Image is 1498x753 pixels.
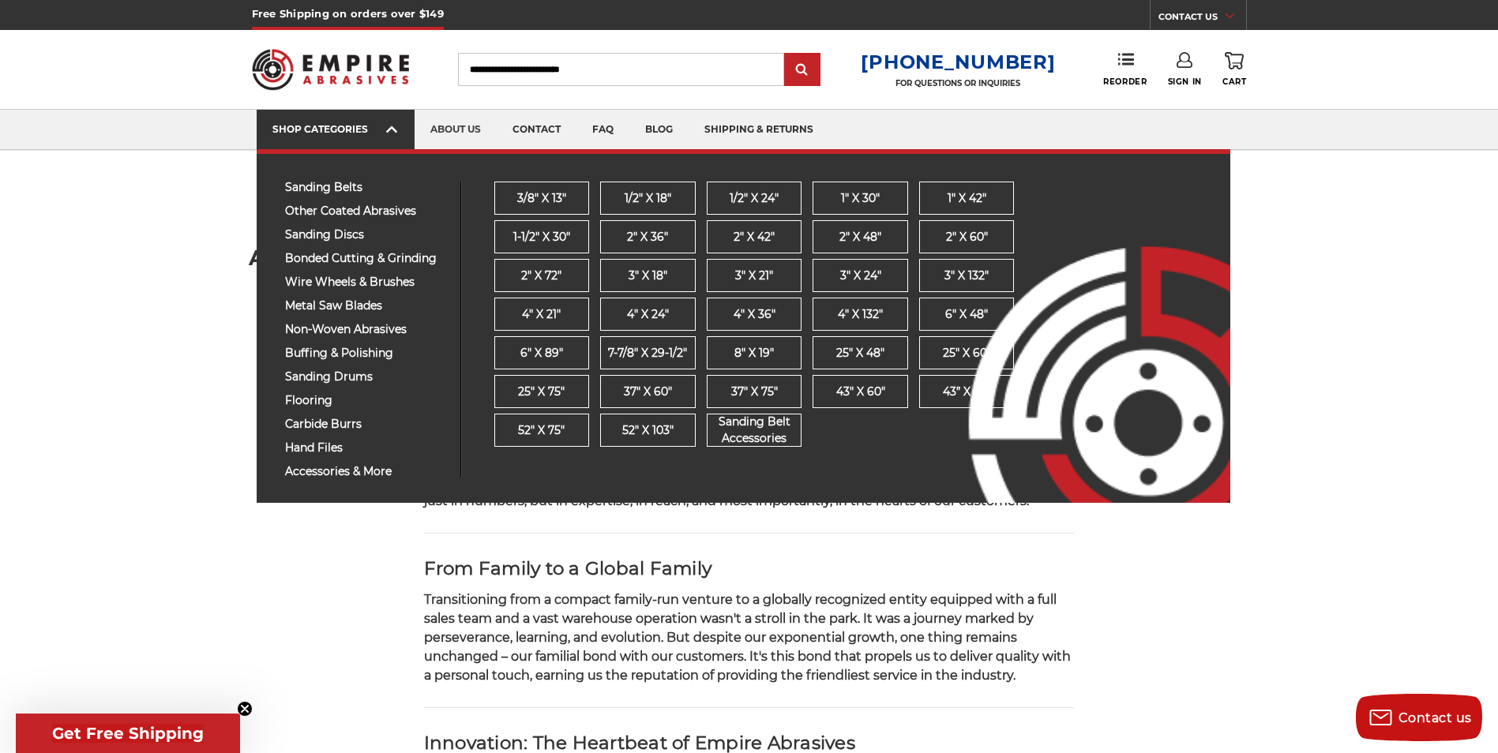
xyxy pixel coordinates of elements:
[1222,52,1246,87] a: Cart
[522,306,561,323] span: 4" x 21"
[731,384,778,400] span: 37" x 75"
[730,190,779,207] span: 1/2" x 24"
[627,229,668,245] span: 2" x 36"
[608,345,687,362] span: 7-7/8" x 29-1/2"
[285,253,449,264] span: bonded cutting & grinding
[16,714,240,753] div: Get Free ShippingClose teaser
[249,247,1249,268] h1: About Us
[285,347,449,359] span: buffing & polishing
[861,78,1055,88] p: FOR QUESTIONS OR INQUIRIES
[285,442,449,454] span: hand files
[424,592,1071,683] span: Transitioning from a compact family-run venture to a globally recognized entity equipped with a f...
[424,557,712,579] strong: From Family to a Global Family
[787,54,818,86] input: Submit
[285,205,449,217] span: other coated abrasives
[415,110,497,150] a: about us
[734,229,775,245] span: 2" x 42"
[735,268,773,284] span: 3" x 21"
[629,110,689,150] a: blog
[285,466,449,478] span: accessories & more
[624,384,672,400] span: 37" x 60"
[912,154,1230,503] img: Empire Abrasives Logo Image
[272,123,399,135] div: SHOP CATEGORIES
[836,345,884,362] span: 25" x 48"
[838,306,883,323] span: 4" x 132"
[1168,77,1202,87] span: Sign In
[518,422,565,439] span: 52" x 75"
[1356,694,1482,741] button: Contact us
[497,110,576,150] a: contact
[576,110,629,150] a: faq
[840,268,881,284] span: 3" x 24"
[629,268,667,284] span: 3" x 18"
[1158,8,1246,30] a: CONTACT US
[1103,52,1147,86] a: Reorder
[861,51,1055,73] a: [PHONE_NUMBER]
[841,190,880,207] span: 1" x 30"
[285,182,449,193] span: sanding belts
[734,345,774,362] span: 8" x 19"
[285,418,449,430] span: carbide burrs
[1103,77,1147,87] span: Reorder
[285,276,449,288] span: wire wheels & brushes
[52,724,204,743] span: Get Free Shipping
[708,414,802,447] span: Sanding Belt Accessories
[836,384,885,400] span: 43" x 60"
[518,384,565,400] span: 25" x 75"
[285,229,449,241] span: sanding discs
[839,229,881,245] span: 2" x 48"
[625,190,671,207] span: 1/2" x 18"
[285,300,449,312] span: metal saw blades
[424,455,1072,508] span: Our journey began with catering to enthusiastic home hobbyists. [DATE], it extends to giants of t...
[734,306,775,323] span: 4" x 36"
[285,395,449,406] span: flooring
[285,324,449,335] span: non-woven abrasives
[622,422,674,439] span: 52" x 103"
[520,345,563,362] span: 6" x 89"
[1399,710,1472,725] span: Contact us
[237,701,253,717] button: Close teaser
[521,268,561,284] span: 2" x 72"
[1222,77,1246,87] span: Cart
[627,306,669,323] span: 4" x 24"
[513,229,570,245] span: 1-1/2" x 30"
[285,371,449,383] span: sanding drums
[689,110,829,150] a: shipping & returns
[517,190,566,207] span: 3/8" x 13"
[252,39,410,100] img: Empire Abrasives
